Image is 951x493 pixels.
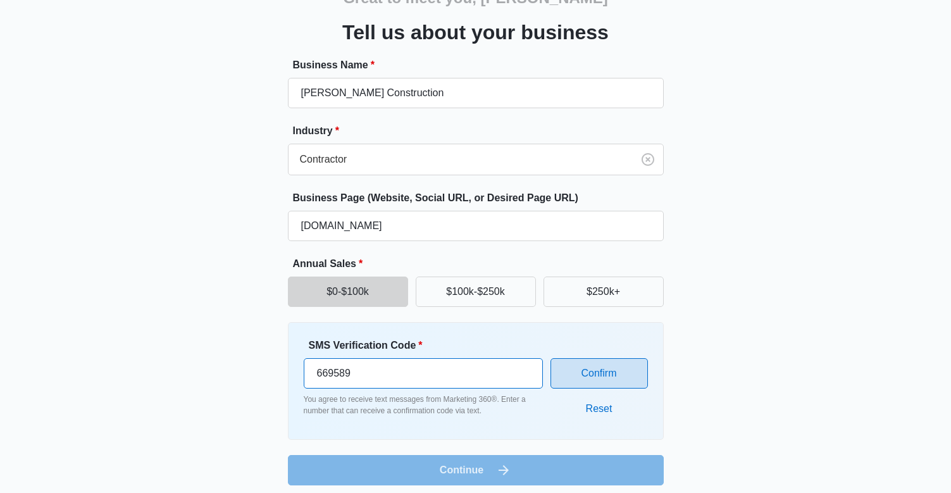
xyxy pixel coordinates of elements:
[304,358,543,389] input: Enter verification code
[288,277,408,307] button: $0-$100k
[573,394,625,424] button: Reset
[309,338,548,353] label: SMS Verification Code
[304,394,543,416] p: You agree to receive text messages from Marketing 360®. Enter a number that can receive a confirm...
[293,123,669,139] label: Industry
[638,149,658,170] button: Clear
[288,211,664,241] input: e.g. janesplumbing.com
[293,256,669,271] label: Annual Sales
[293,58,669,73] label: Business Name
[544,277,664,307] button: $250k+
[342,17,609,47] h3: Tell us about your business
[416,277,536,307] button: $100k-$250k
[293,190,669,206] label: Business Page (Website, Social URL, or Desired Page URL)
[550,358,648,389] button: Confirm
[288,78,664,108] input: e.g. Jane's Plumbing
